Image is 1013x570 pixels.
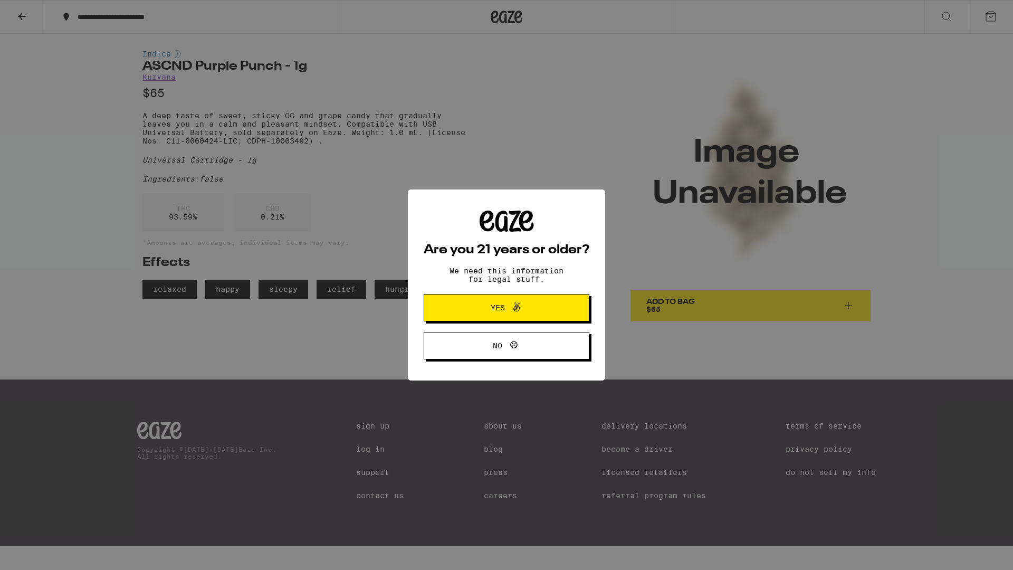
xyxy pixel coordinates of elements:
iframe: Opens a widget where you can find more information [947,538,1002,565]
span: No [493,342,502,349]
button: No [424,332,589,359]
p: We need this information for legal stuff. [441,267,572,283]
span: Yes [491,304,505,311]
button: Yes [424,294,589,321]
h2: Are you 21 years or older? [424,244,589,256]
